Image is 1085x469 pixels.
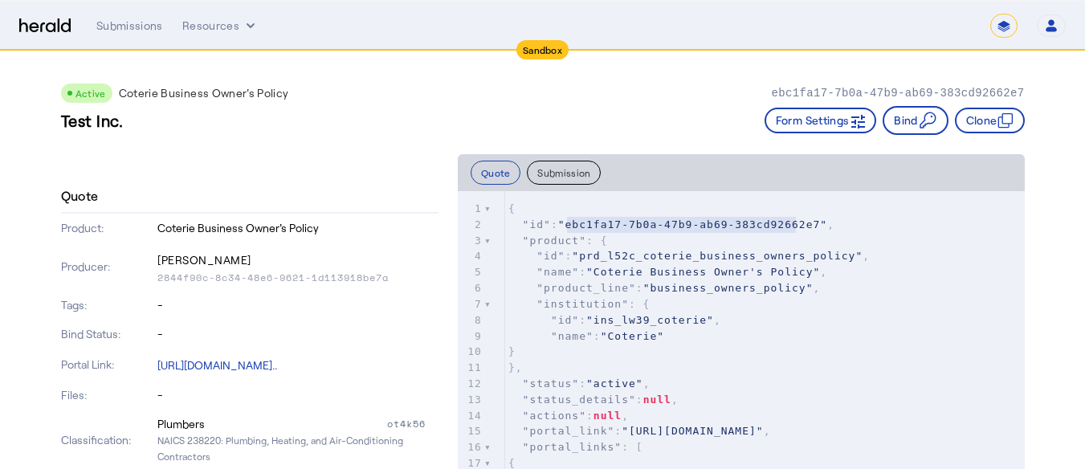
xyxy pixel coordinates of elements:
p: - [157,326,438,342]
span: "business_owners_policy" [643,282,814,294]
span: : , [508,394,679,406]
span: null [643,394,671,406]
span: : , [508,410,629,422]
span: "ebc1fa17-7b0a-47b9-ab69-383cd92662e7" [558,218,827,230]
span: : , [508,266,827,278]
span: }, [508,361,523,373]
span: null [593,410,622,422]
h4: Quote [61,186,99,206]
span: : , [508,425,771,437]
p: Portal Link: [61,357,155,373]
span: : [ [508,441,643,453]
div: 3 [458,233,484,249]
span: "institution" [536,298,629,310]
p: - [157,297,438,313]
button: Clone [955,108,1025,133]
span: : , [508,377,651,389]
div: ot4k56 [387,416,438,432]
span: : [508,330,664,342]
div: 15 [458,423,484,439]
span: "prd_l52c_coterie_business_owners_policy" [572,250,863,262]
img: Herald Logo [19,18,71,34]
div: Submissions [96,18,163,34]
p: - [157,387,438,403]
span: "portal_links" [523,441,622,453]
p: Producer: [61,259,155,275]
div: 7 [458,296,484,312]
button: Resources dropdown menu [182,18,259,34]
span: "actions" [523,410,586,422]
span: "id" [551,314,579,326]
p: [PERSON_NAME] [157,249,438,271]
p: Tags: [61,297,155,313]
span: { [508,202,516,214]
span: : { [508,298,651,310]
p: Coterie Business Owner's Policy [119,85,289,101]
button: Quote [471,161,521,185]
div: 2 [458,217,484,233]
span: Active [75,88,106,99]
div: 6 [458,280,484,296]
span: } [508,345,516,357]
span: : , [508,250,870,262]
div: 4 [458,248,484,264]
button: Submission [527,161,601,185]
span: : { [508,234,608,247]
span: "ins_lw39_coterie" [586,314,714,326]
span: : , [508,218,834,230]
span: "product_line" [536,282,636,294]
p: Files: [61,387,155,403]
span: "portal_link" [523,425,615,437]
div: 16 [458,439,484,455]
span: : , [508,314,721,326]
div: 8 [458,312,484,328]
span: "name" [536,266,579,278]
div: 12 [458,376,484,392]
span: "Coterie Business Owner's Policy" [586,266,820,278]
div: 11 [458,360,484,376]
h3: Test Inc. [61,109,124,132]
div: 14 [458,408,484,424]
p: 2844f90c-8c34-48e6-9621-1d113918be7a [157,271,438,284]
div: 1 [458,201,484,217]
span: "id" [536,250,565,262]
p: ebc1fa17-7b0a-47b9-ab69-383cd92662e7 [771,85,1024,101]
span: "Coterie" [601,330,664,342]
a: [URL][DOMAIN_NAME].. [157,358,277,372]
span: "status_details" [523,394,636,406]
div: 9 [458,328,484,345]
span: { [508,457,516,469]
button: Form Settings [765,108,877,133]
div: 5 [458,264,484,280]
div: Plumbers [157,416,205,432]
p: NAICS 238220: Plumbing, Heating, and Air-Conditioning Contractors [157,432,438,464]
span: "name" [551,330,593,342]
p: Classification: [61,432,155,448]
p: Product: [61,220,155,236]
div: 10 [458,344,484,360]
span: "product" [523,234,586,247]
span: "status" [523,377,580,389]
span: : , [508,282,820,294]
div: Sandbox [516,40,569,59]
p: Coterie Business Owner's Policy [157,220,438,236]
div: 13 [458,392,484,408]
span: "id" [523,218,551,230]
span: "[URL][DOMAIN_NAME]" [622,425,764,437]
button: Bind [883,106,948,135]
span: "active" [586,377,643,389]
p: Bind Status: [61,326,155,342]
